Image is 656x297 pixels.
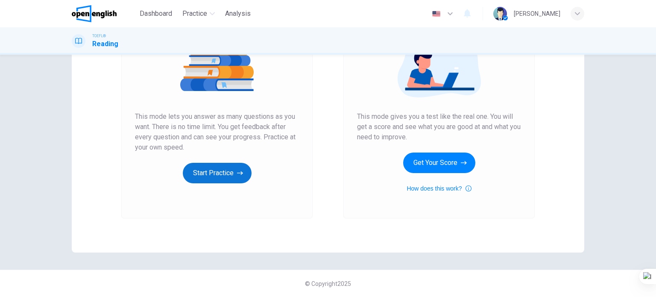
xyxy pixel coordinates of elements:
[179,6,218,21] button: Practice
[225,9,251,19] span: Analysis
[136,6,176,21] button: Dashboard
[305,280,351,287] span: © Copyright 2025
[72,5,136,22] a: OpenEnglish logo
[135,112,299,153] span: This mode lets you answer as many questions as you want. There is no time limit. You get feedback...
[493,7,507,21] img: Profile picture
[183,163,252,183] button: Start Practice
[222,6,254,21] button: Analysis
[431,11,442,17] img: en
[357,112,521,142] span: This mode gives you a test like the real one. You will get a score and see what you are good at a...
[92,39,118,49] h1: Reading
[514,9,560,19] div: [PERSON_NAME]
[407,183,471,194] button: How does this work?
[403,153,475,173] button: Get Your Score
[182,9,207,19] span: Practice
[92,33,106,39] span: TOEFL®
[140,9,172,19] span: Dashboard
[72,5,117,22] img: OpenEnglish logo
